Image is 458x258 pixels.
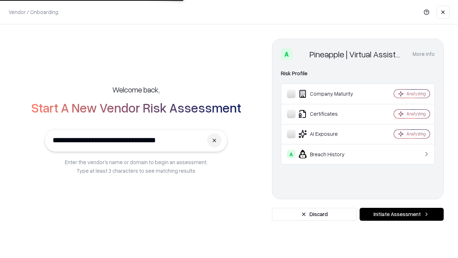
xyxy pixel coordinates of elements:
[112,85,160,95] h5: Welcome back,
[310,48,404,60] div: Pineapple | Virtual Assistant Agency
[360,208,444,221] button: Initiate Assessment
[65,158,208,175] p: Enter the vendor’s name or domain to begin an assessment. Type at least 3 characters to see match...
[406,131,426,137] div: Analyzing
[287,130,372,138] div: AI Exposure
[287,150,372,158] div: Breach History
[406,91,426,97] div: Analyzing
[413,48,435,61] button: More info
[9,8,58,16] p: Vendor / Onboarding
[287,90,372,98] div: Company Maturity
[281,69,435,78] div: Risk Profile
[281,48,292,60] div: A
[287,150,296,158] div: A
[287,110,372,118] div: Certificates
[31,100,241,115] h2: Start A New Vendor Risk Assessment
[406,111,426,117] div: Analyzing
[272,208,357,221] button: Discard
[295,48,307,60] img: Pineapple | Virtual Assistant Agency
